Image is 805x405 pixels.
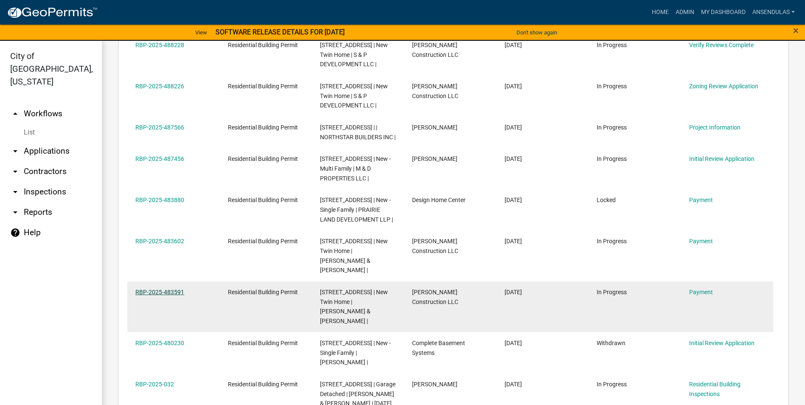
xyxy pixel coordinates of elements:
[513,25,561,39] button: Don't show again
[135,340,184,346] a: RBP-2025-480230
[505,83,522,90] span: 10/05/2025
[320,83,388,109] span: 673 WARAJU AVE | New Twin Home | S & P DEVELOPMENT LLC |
[597,42,627,48] span: In Progress
[320,238,388,273] span: 665 WARAJU AVE | New Twin Home | JOHN H & INGRID M BODE |
[412,124,457,131] span: Nathan Rodewald
[320,289,388,324] span: 661 WARAJU AVE | New Twin Home | VINCENT & JUDITH SELLNER |
[135,42,184,48] a: RBP-2025-488228
[10,146,20,156] i: arrow_drop_down
[228,340,298,346] span: Residential Building Permit
[689,340,755,346] a: Initial Review Application
[216,28,345,36] strong: SOFTWARE RELEASE DETAILS FOR [DATE]
[689,83,758,90] a: Zoning Review Application
[689,197,713,203] a: Payment
[228,42,298,48] span: Residential Building Permit
[597,289,627,295] span: In Progress
[228,381,298,388] span: Residential Building Permit
[793,25,799,36] button: Close
[412,42,458,58] span: Al Poehler Construction LLC
[228,155,298,162] span: Residential Building Permit
[228,197,298,203] span: Residential Building Permit
[505,155,522,162] span: 10/03/2025
[192,25,210,39] a: View
[228,238,298,245] span: Residential Building Permit
[135,83,184,90] a: RBP-2025-488226
[135,124,184,131] a: RBP-2025-487566
[412,155,457,162] span: Mike
[505,238,522,245] span: 09/24/2025
[320,340,391,366] span: 1533 OAKWOOD AVE | New - Single Family | ANDREW P FORSTNER |
[689,155,755,162] a: Initial Review Application
[597,83,627,90] span: In Progress
[135,197,184,203] a: RBP-2025-483880
[597,155,627,162] span: In Progress
[505,124,522,131] span: 10/03/2025
[10,228,20,238] i: help
[689,289,713,295] a: Payment
[672,4,698,20] a: Admin
[689,381,740,397] a: Residential Building Inspections
[505,340,522,346] span: 09/18/2025
[597,197,616,203] span: Locked
[135,381,174,388] a: RBP-2025-032
[689,124,740,131] a: Project Information
[10,207,20,217] i: arrow_drop_down
[793,25,799,37] span: ×
[412,381,457,388] span: Brian Schwab
[689,42,754,48] a: Verify Reviews Complete
[689,238,713,245] a: Payment
[505,42,522,48] span: 10/05/2025
[135,155,184,162] a: RBP-2025-487456
[412,197,466,203] span: Design Home Center
[597,124,627,131] span: In Progress
[135,238,184,245] a: RBP-2025-483602
[749,4,798,20] a: ansendulas
[228,124,298,131] span: Residential Building Permit
[505,289,522,295] span: 09/24/2025
[648,4,672,20] a: Home
[228,83,298,90] span: Residential Building Permit
[10,187,20,197] i: arrow_drop_down
[597,381,627,388] span: In Progress
[505,381,522,388] span: 09/16/2025
[505,197,522,203] span: 09/25/2025
[412,340,465,356] span: Complete Basement Systems
[412,238,458,254] span: Al Poehler Construction LLC
[228,289,298,295] span: Residential Building Permit
[597,340,625,346] span: Withdrawn
[698,4,749,20] a: My Dashboard
[597,238,627,245] span: In Progress
[412,289,458,305] span: Al Poehler Construction LLC
[135,289,184,295] a: RBP-2025-483591
[320,155,391,182] span: 2229 HIGHLAND AVE N | New - Multi Family | M & D PROPERTIES LLC |
[412,83,458,99] span: Al Poehler Construction LLC
[10,109,20,119] i: arrow_drop_up
[320,42,388,68] span: 669 WARAJU AVE | New Twin Home | S & P DEVELOPMENT LLC |
[10,166,20,177] i: arrow_drop_down
[320,197,393,223] span: 1806 RED BUD RD | New - Single Family | PRAIRIE LAND DEVELOPMENT LLP |
[320,124,395,141] span: 14 VILLAGE LN | | NORTHSTAR BUILDERS INC |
